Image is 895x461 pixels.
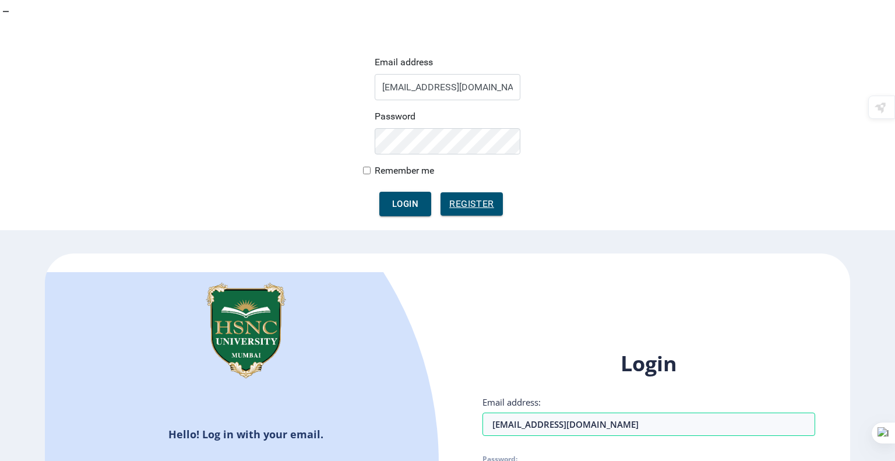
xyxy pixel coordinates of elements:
label: Email address: [482,396,541,408]
label: Password [375,110,415,124]
input: Email address [482,413,815,436]
span: Login [392,196,418,212]
label: Remember me [375,164,434,178]
span: Register [449,197,494,211]
img: hsnc.png [188,272,304,389]
button: Login [379,192,431,216]
label: Email address [375,55,433,69]
h1: Login [482,350,815,378]
a: Register [441,192,503,216]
